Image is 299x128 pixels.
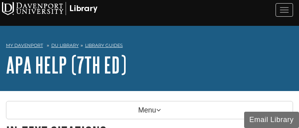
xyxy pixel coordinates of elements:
[6,101,293,119] p: Menu
[51,43,79,48] a: DU Library
[244,112,299,128] button: Email Library
[2,2,97,15] img: Davenport University Logo
[85,43,123,48] a: Library Guides
[6,42,43,49] a: My Davenport
[6,52,126,77] a: APA Help (7th Ed)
